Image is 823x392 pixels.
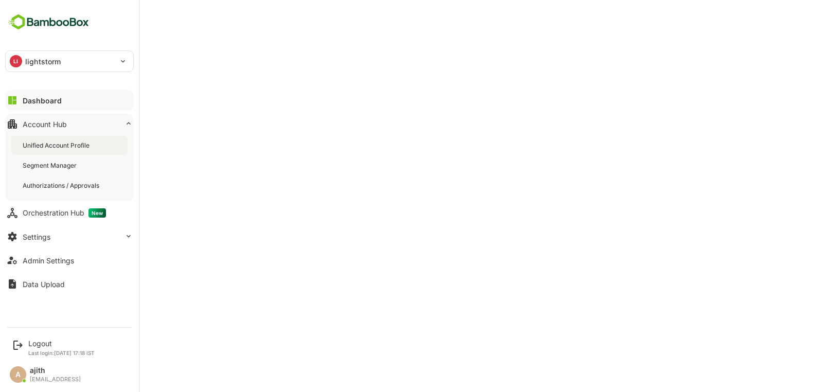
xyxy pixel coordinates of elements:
div: LIlightstorm [6,51,133,72]
div: Orchestration Hub [23,208,106,218]
div: Data Upload [23,280,65,289]
button: Settings [5,226,134,247]
div: [EMAIL_ADDRESS] [30,376,81,383]
div: Logout [28,339,95,348]
div: Unified Account Profile [23,141,92,150]
img: BambooboxFullLogoMark.5f36c76dfaba33ec1ec1367b70bb1252.svg [5,12,92,32]
div: Segment Manager [23,161,79,170]
p: lightstorm [25,56,61,67]
div: Settings [23,233,50,241]
button: Admin Settings [5,250,134,271]
div: Account Hub [23,120,67,129]
div: ajith [30,366,81,375]
button: Orchestration HubNew [5,203,134,223]
button: Dashboard [5,90,134,111]
div: Dashboard [23,96,62,105]
p: Last login: [DATE] 17:18 IST [28,350,95,356]
div: LI [10,55,22,67]
button: Account Hub [5,114,134,134]
div: Authorizations / Approvals [23,181,101,190]
button: Data Upload [5,274,134,294]
div: A [10,366,26,383]
span: New [88,208,106,218]
div: Admin Settings [23,256,74,265]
